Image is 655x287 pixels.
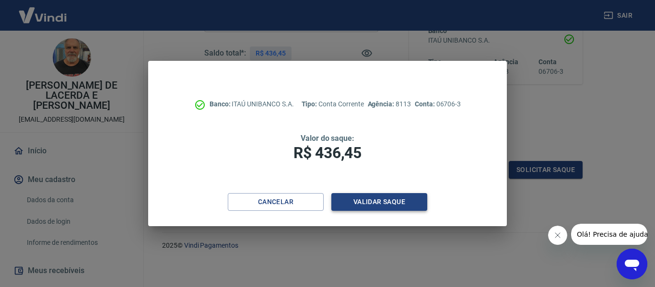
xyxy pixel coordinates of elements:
[302,100,319,108] span: Tipo:
[368,99,411,109] p: 8113
[210,100,232,108] span: Banco:
[571,224,647,245] iframe: Mensagem da empresa
[6,7,81,14] span: Olá! Precisa de ajuda?
[331,193,427,211] button: Validar saque
[301,134,354,143] span: Valor do saque:
[210,99,294,109] p: ITAÚ UNIBANCO S.A.
[617,249,647,279] iframe: Botão para abrir a janela de mensagens
[415,99,461,109] p: 06706-3
[228,193,324,211] button: Cancelar
[548,226,567,245] iframe: Fechar mensagem
[293,144,362,162] span: R$ 436,45
[302,99,364,109] p: Conta Corrente
[415,100,436,108] span: Conta:
[368,100,396,108] span: Agência:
